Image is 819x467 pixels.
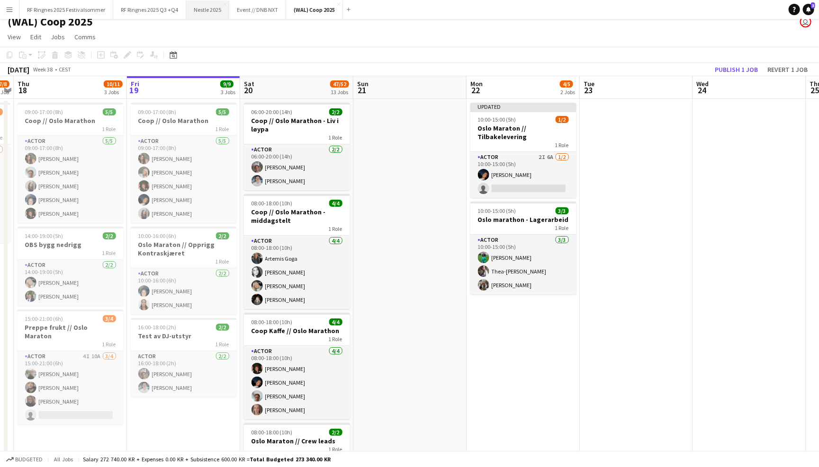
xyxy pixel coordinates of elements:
span: 10:00-15:00 (5h) [478,116,516,123]
div: 3 Jobs [221,88,235,96]
span: 1 Role [216,125,229,132]
span: 16:00-18:00 (2h) [138,324,177,331]
span: Wed [697,79,709,88]
div: 2 Jobs [560,88,575,96]
span: Sat [244,79,254,88]
span: 1 Role [555,141,569,149]
app-card-role: Actor5/509:00-17:00 (8h)[PERSON_NAME][PERSON_NAME][PERSON_NAME][PERSON_NAME][PERSON_NAME] [131,136,237,223]
div: 13 Jobs [331,88,349,96]
span: 1 Role [102,125,116,132]
span: 20 [243,85,254,96]
span: 09:00-17:00 (8h) [25,108,63,115]
button: Revert 1 job [764,63,811,76]
app-card-role: Actor2I6A1/210:00-15:00 (5h)[PERSON_NAME] [470,152,576,198]
span: 06:00-20:00 (14h) [252,108,293,115]
span: Sun [357,79,369,88]
span: Total Budgeted 273 340.00 KR [250,456,331,463]
button: Budgeted [5,454,44,465]
span: 21 [356,85,369,96]
h3: Oslo Maraton // Crew leads [244,437,350,445]
span: Tue [584,79,594,88]
div: Salary 272 740.00 KR + Expenses 0.00 KR + Subsistence 600.00 KR = [83,456,331,463]
span: Jobs [51,33,65,41]
app-card-role: Actor4/408:00-18:00 (10h)[PERSON_NAME][PERSON_NAME][PERSON_NAME][PERSON_NAME] [244,346,350,419]
span: 1/2 [556,116,569,123]
app-job-card: 16:00-18:00 (2h)2/2Test av DJ-utstyr1 RoleActor2/216:00-18:00 (2h)[PERSON_NAME][PERSON_NAME] [131,318,237,397]
div: 14:00-19:00 (5h)2/2OBS bygg nedrigg1 RoleActor2/214:00-19:00 (5h)[PERSON_NAME][PERSON_NAME] [18,227,124,306]
span: 1 Role [216,341,229,348]
h3: Preppe frukt // Oslo Maraton [18,323,124,340]
h3: Coop // Oslo Marathon [131,116,237,125]
span: Comms [74,33,96,41]
span: 1 Role [102,249,116,256]
app-card-role: Actor2/214:00-19:00 (5h)[PERSON_NAME][PERSON_NAME] [18,260,124,306]
span: 19 [129,85,139,96]
span: All jobs [52,456,75,463]
app-job-card: 08:00-18:00 (10h)4/4Coop Kaffe // Oslo Marathon1 RoleActor4/408:00-18:00 (10h)[PERSON_NAME][PERSO... [244,313,350,419]
app-card-role: Actor4/408:00-18:00 (10h)Artemis Goga[PERSON_NAME][PERSON_NAME][PERSON_NAME] [244,236,350,309]
span: 4/4 [329,318,342,326]
h3: Oslo marathon - Lagerarbeid [470,215,576,224]
span: 1 Role [102,341,116,348]
h3: Test av DJ-utstyr [131,332,237,340]
span: 4/5 [560,80,573,88]
app-job-card: 09:00-17:00 (8h)5/5Coop // Oslo Marathon1 RoleActor5/509:00-17:00 (8h)[PERSON_NAME][PERSON_NAME][... [131,103,237,223]
h3: Coop // Oslo Marathon - Liv i løypa [244,116,350,133]
span: 1 Role [329,134,342,141]
span: 10:00-16:00 (6h) [138,232,177,239]
h3: Coop // Oslo Marathon - middagstelt [244,208,350,225]
span: 1 Role [555,224,569,231]
app-job-card: Updated10:00-15:00 (5h)1/2Oslo Maraton // Tilbakelevering1 RoleActor2I6A1/210:00-15:00 (5h)[PERSO... [470,103,576,198]
button: RF Ringnes 2025 Q3 +Q4 [113,0,186,19]
span: 3/3 [556,207,569,214]
app-card-role: Actor2/210:00-16:00 (6h)[PERSON_NAME][PERSON_NAME] [131,268,237,314]
h3: OBS bygg nedrigg [18,240,124,249]
app-job-card: 10:00-15:00 (5h)3/3Oslo marathon - Lagerarbeid1 RoleActor3/310:00-15:00 (5h)[PERSON_NAME]Thea-[PE... [470,202,576,294]
span: 2/2 [216,232,229,239]
span: 09:00-17:00 (8h) [138,108,177,115]
span: 24 [695,85,709,96]
a: Edit [27,31,45,43]
button: Event // DNB NXT [229,0,286,19]
app-job-card: 08:00-18:00 (10h)4/4Coop // Oslo Marathon - middagstelt1 RoleActor4/408:00-18:00 (10h)Artemis Gog... [244,194,350,309]
app-card-role: Actor5/509:00-17:00 (8h)[PERSON_NAME][PERSON_NAME][PERSON_NAME][PERSON_NAME][PERSON_NAME] [18,136,124,223]
span: Edit [30,33,41,41]
span: Thu [18,79,29,88]
app-job-card: 09:00-17:00 (8h)5/5Coop // Oslo Marathon1 RoleActor5/509:00-17:00 (8h)[PERSON_NAME][PERSON_NAME][... [18,103,124,223]
app-job-card: 10:00-16:00 (6h)2/2Oslo Maraton // Opprigg Kontraskjæret1 RoleActor2/210:00-16:00 (6h)[PERSON_NAM... [131,227,237,314]
button: Nestle 2025 [186,0,229,19]
span: 2/2 [103,232,116,239]
span: 9/9 [220,80,234,88]
span: Week 38 [31,66,55,73]
span: 10:00-15:00 (5h) [478,207,516,214]
span: 10/11 [104,80,123,88]
div: 3 Jobs [104,88,122,96]
span: 2/2 [216,324,229,331]
span: 1 Role [329,335,342,343]
span: Mon [470,79,483,88]
app-card-role: Actor4I10A3/415:00-21:00 (6h)[PERSON_NAME][PERSON_NAME][PERSON_NAME] [18,351,124,424]
h1: (WAL) Coop 2025 [8,15,93,29]
div: 15:00-21:00 (6h)3/4Preppe frukt // Oslo Maraton1 RoleActor4I10A3/415:00-21:00 (6h)[PERSON_NAME][P... [18,309,124,424]
span: 5/5 [103,108,116,115]
span: 14:00-19:00 (5h) [25,232,63,239]
div: [DATE] [8,65,29,74]
span: Budgeted [15,456,43,463]
span: 3/4 [103,315,116,322]
h3: Oslo Maraton // Opprigg Kontraskjæret [131,240,237,257]
span: View [8,33,21,41]
h3: Coop Kaffe // Oslo Marathon [244,326,350,335]
span: 3 [811,2,815,9]
button: Publish 1 job [711,63,762,76]
span: 1 Role [216,258,229,265]
span: 2/2 [329,429,342,436]
span: 5/5 [216,108,229,115]
span: 18 [16,85,29,96]
app-job-card: 06:00-20:00 (14h)2/2Coop // Oslo Marathon - Liv i løypa1 RoleActor2/206:00-20:00 (14h)[PERSON_NAM... [244,103,350,190]
span: 08:00-18:00 (10h) [252,200,293,207]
